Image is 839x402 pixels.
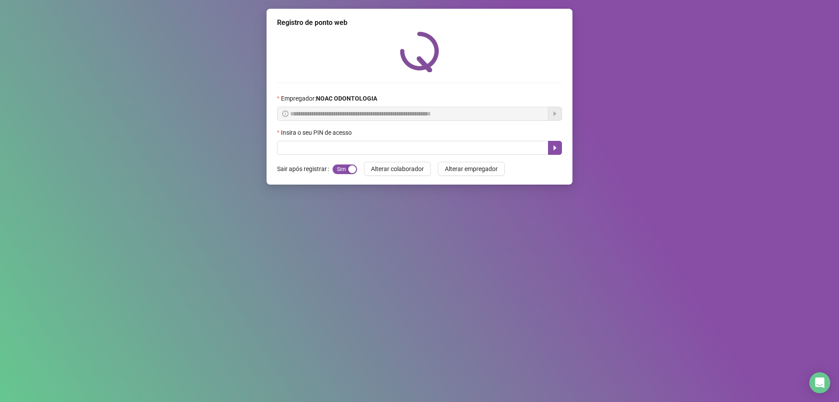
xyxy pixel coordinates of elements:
[277,128,357,137] label: Insira o seu PIN de acesso
[316,95,377,102] strong: NOAC ODONTOLOGIA
[281,94,377,103] span: Empregador :
[277,162,333,176] label: Sair após registrar
[371,164,424,174] span: Alterar colaborador
[277,17,562,28] div: Registro de ponto web
[809,372,830,393] div: Open Intercom Messenger
[551,144,558,151] span: caret-right
[400,31,439,72] img: QRPoint
[438,162,505,176] button: Alterar empregador
[364,162,431,176] button: Alterar colaborador
[282,111,288,117] span: info-circle
[445,164,498,174] span: Alterar empregador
